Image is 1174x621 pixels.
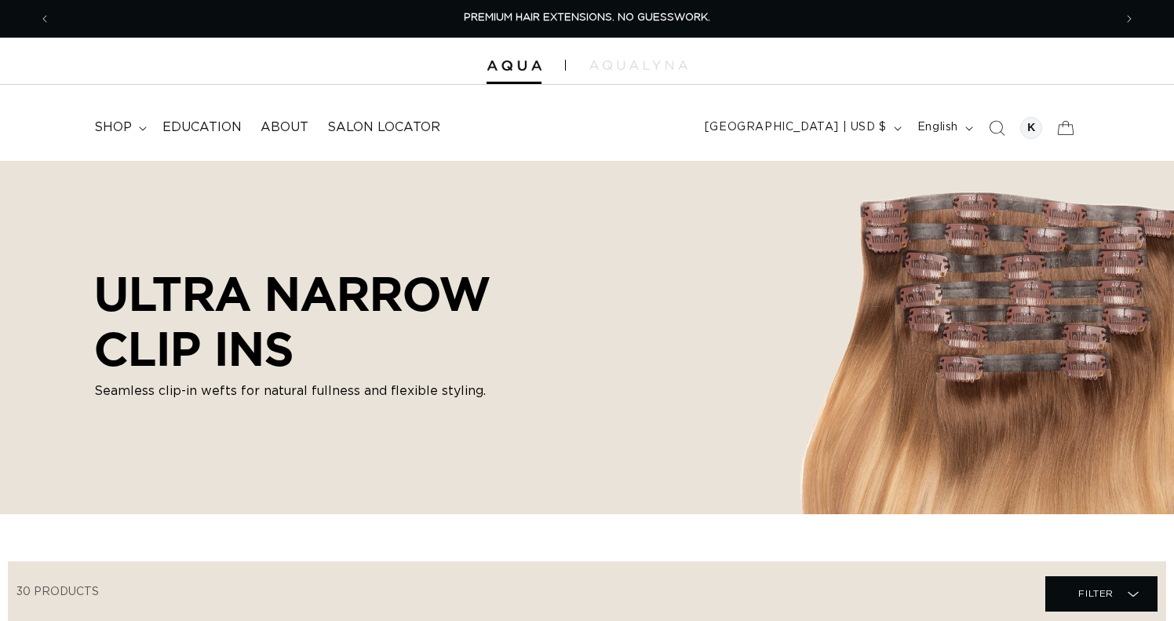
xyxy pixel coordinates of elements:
img: aqualyna.com [589,60,687,70]
button: English [908,113,979,143]
button: Next announcement [1112,4,1147,34]
summary: Search [979,111,1014,145]
a: About [251,110,318,145]
a: Salon Locator [318,110,450,145]
button: Previous announcement [27,4,62,34]
span: English [917,119,958,136]
p: Seamless clip-in wefts for natural fullness and flexible styling. [94,382,604,401]
a: Education [153,110,251,145]
span: [GEOGRAPHIC_DATA] | USD $ [705,119,887,136]
span: Salon Locator [327,119,440,136]
span: 30 products [16,586,99,597]
span: shop [94,119,132,136]
img: Aqua Hair Extensions [487,60,541,71]
span: About [261,119,308,136]
button: [GEOGRAPHIC_DATA] | USD $ [695,113,908,143]
span: Filter [1078,579,1114,608]
span: Education [162,119,242,136]
summary: shop [85,110,153,145]
h2: ULTRA NARROW CLIP INS [94,266,604,375]
summary: Filter [1045,576,1158,612]
span: PREMIUM HAIR EXTENSIONS. NO GUESSWORK. [464,13,710,23]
